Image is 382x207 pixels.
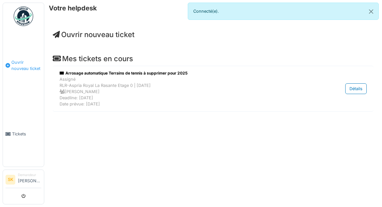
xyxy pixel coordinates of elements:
[3,30,44,101] a: Ouvrir nouveau ticket
[6,172,41,188] a: SK Demandeur[PERSON_NAME]
[60,70,311,76] div: Arrosage automatique Terrains de tennis à supprimer pour 2025
[14,7,33,26] img: Badge_color-CXgf-gQk.svg
[188,3,379,20] div: Connecté(e).
[58,69,368,109] a: Arrosage automatique Terrains de tennis à supprimer pour 2025 AssignéRLR-Aspria Royal La Rasante ...
[49,4,97,12] h6: Votre helpdesk
[3,101,44,167] a: Tickets
[6,175,15,185] li: SK
[364,3,378,20] button: Close
[60,76,311,107] div: Assigné RLR-Aspria Royal La Rasante Etage 0 | [DATE] [PERSON_NAME] Deadline: [DATE] Date prévue: ...
[345,83,367,94] div: Détails
[18,172,41,186] li: [PERSON_NAME]
[11,59,41,72] span: Ouvrir nouveau ticket
[18,172,41,177] div: Demandeur
[53,30,134,39] a: Ouvrir nouveau ticket
[53,54,374,63] h4: Mes tickets en cours
[12,131,41,137] span: Tickets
